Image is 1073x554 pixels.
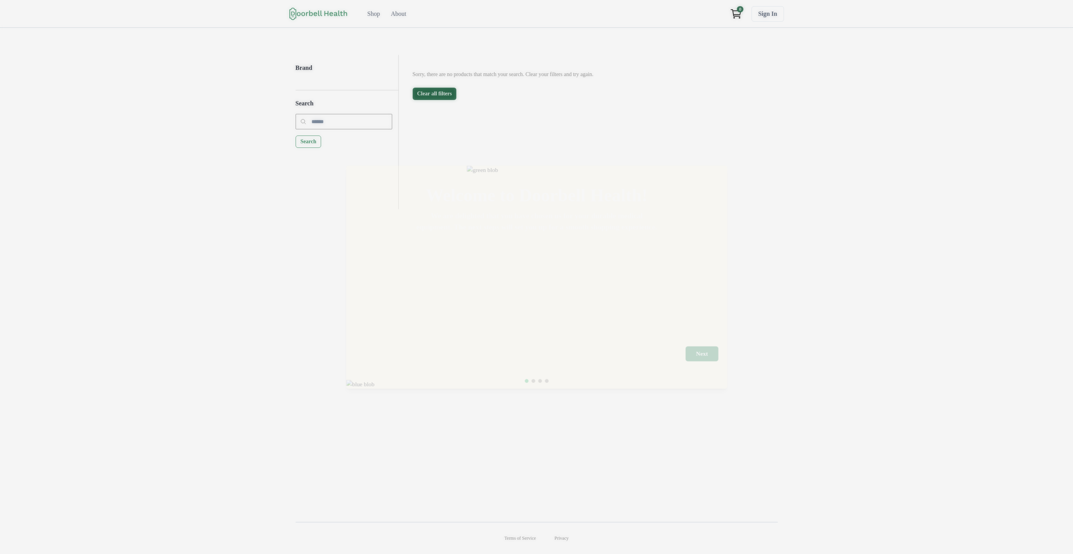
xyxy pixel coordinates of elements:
[466,166,727,175] img: green blob
[685,346,718,361] button: Next
[696,350,708,357] p: Next
[415,210,659,232] p: We are delighted that you have chosen us for your durable medical equipment. The next steps will ...
[346,379,606,388] img: blue blob
[426,168,648,204] h2: Welcome to Doorbell Health!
